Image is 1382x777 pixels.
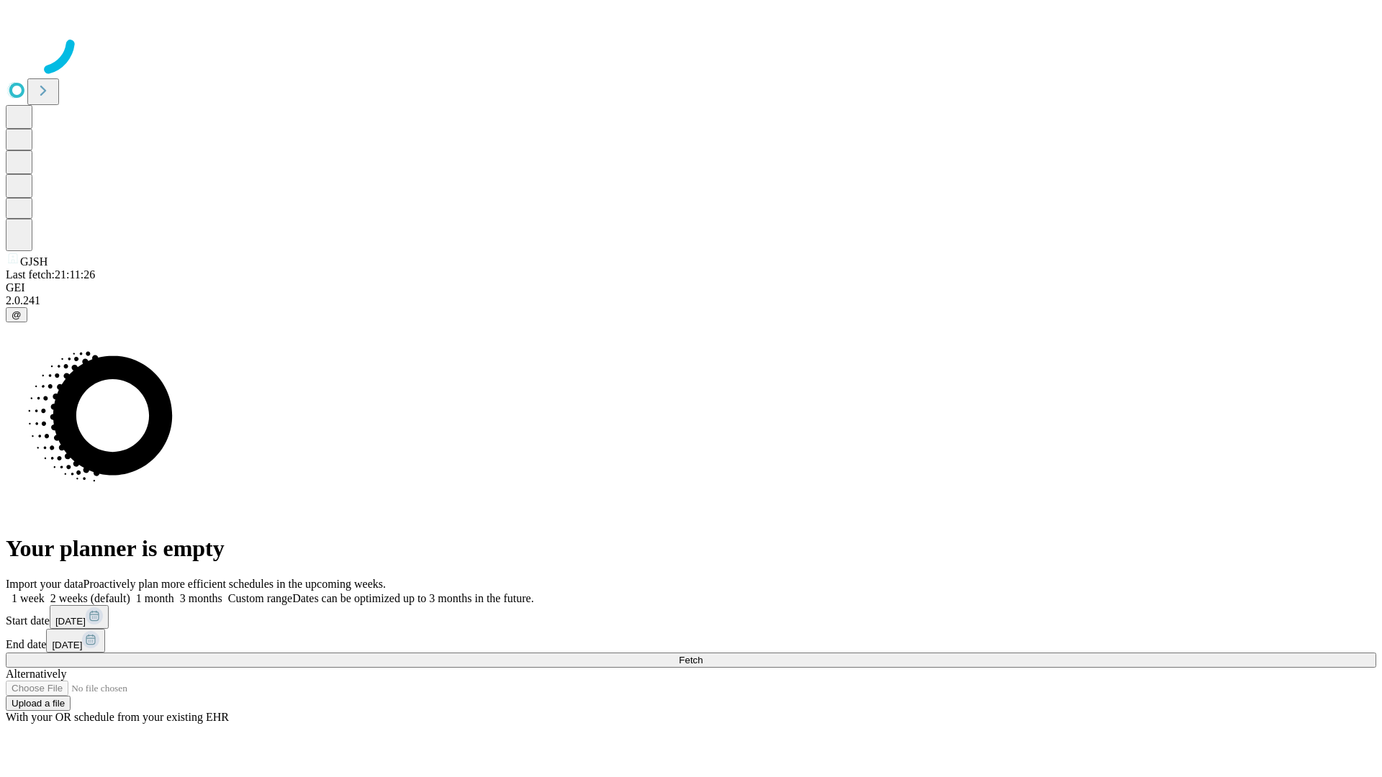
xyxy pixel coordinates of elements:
[6,605,1376,629] div: Start date
[6,696,71,711] button: Upload a file
[12,592,45,604] span: 1 week
[6,294,1376,307] div: 2.0.241
[679,655,703,665] span: Fetch
[6,535,1376,562] h1: Your planner is empty
[6,653,1376,668] button: Fetch
[228,592,292,604] span: Custom range
[292,592,533,604] span: Dates can be optimized up to 3 months in the future.
[50,605,109,629] button: [DATE]
[136,592,174,604] span: 1 month
[6,307,27,322] button: @
[6,711,229,723] span: With your OR schedule from your existing EHR
[20,255,48,268] span: GJSH
[52,640,82,650] span: [DATE]
[6,668,66,680] span: Alternatively
[50,592,130,604] span: 2 weeks (default)
[6,281,1376,294] div: GEI
[180,592,222,604] span: 3 months
[83,578,386,590] span: Proactively plan more efficient schedules in the upcoming weeks.
[6,629,1376,653] div: End date
[6,268,95,281] span: Last fetch: 21:11:26
[55,616,86,627] span: [DATE]
[6,578,83,590] span: Import your data
[12,309,22,320] span: @
[46,629,105,653] button: [DATE]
